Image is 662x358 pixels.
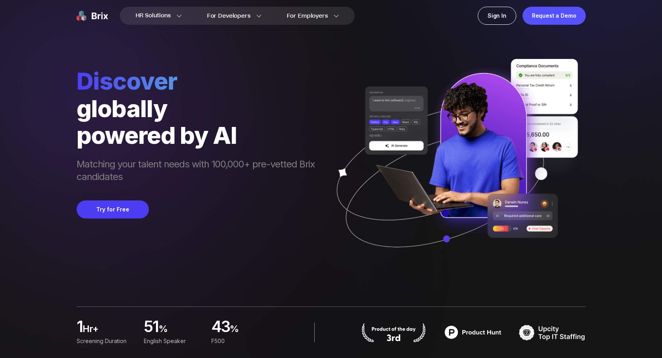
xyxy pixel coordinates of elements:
[211,337,269,345] div: F500
[159,323,202,338] span: %
[144,337,202,345] div: English Speaker
[523,7,586,25] a: Request a Demo
[77,319,83,335] span: 1
[77,200,149,218] button: Try for Free
[77,158,323,185] span: Matching your talent needs with 100,000+ pre-vetted Brix candidates
[207,12,251,20] span: For Developers
[83,323,134,338] span: hr+
[440,323,506,342] img: product hunt badge
[287,12,328,20] span: For Employers
[77,95,323,122] div: globally
[211,319,230,335] span: 43
[136,9,171,22] span: HR Solutions
[77,337,134,345] div: Screening duration
[144,319,159,335] span: 51
[478,7,516,25] a: Sign In
[519,323,586,342] img: TOP IT STAFFING
[360,323,427,342] img: product hunt badge
[77,67,323,95] span: Discover
[77,122,323,149] div: powered by AI
[323,59,586,270] img: ai generate
[230,323,269,338] span: %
